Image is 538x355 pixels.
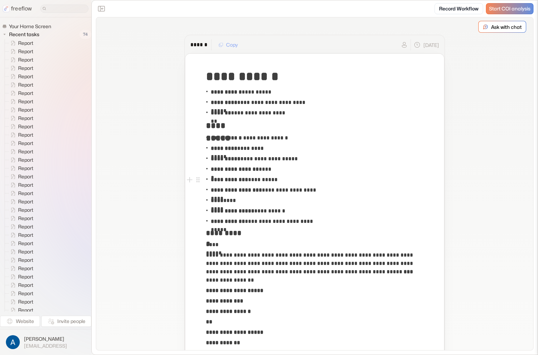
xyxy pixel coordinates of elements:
a: Report [5,81,36,89]
span: Report [17,265,35,272]
p: [DATE] [423,41,439,49]
span: Report [17,40,35,47]
a: freeflow [3,5,32,13]
span: Report [17,81,35,88]
a: Report [5,214,36,223]
span: Report [17,140,35,147]
span: Report [17,273,35,280]
a: Report [5,172,36,181]
a: Report [5,56,36,64]
span: Report [17,131,35,138]
img: profile [6,335,20,349]
a: Report [5,306,36,314]
span: Report [17,207,35,213]
a: Report [5,131,36,139]
span: Report [17,65,35,72]
button: Open block menu [194,176,202,184]
button: Add block [185,176,194,184]
span: Report [17,123,35,130]
span: Report [17,181,35,188]
p: freeflow [11,5,32,13]
span: [PERSON_NAME] [24,336,67,342]
a: Report [5,281,36,289]
a: Report [5,223,36,231]
span: Your Home Screen [8,23,53,30]
a: Report [5,298,36,306]
a: Report [5,197,36,206]
a: Report [5,39,36,47]
a: Start COI analysis [486,3,533,14]
span: Report [17,248,35,255]
a: Report [5,239,36,248]
a: Report [5,64,36,72]
span: Report [17,165,35,172]
span: Report [17,48,35,55]
a: Report [5,273,36,281]
a: Report [5,122,36,131]
a: Report [5,231,36,239]
a: Report [5,147,36,156]
span: Report [17,73,35,80]
a: Report [5,47,36,56]
span: Report [17,98,35,105]
span: Report [17,282,35,289]
button: Close the sidebar [96,3,107,14]
span: Report [17,223,35,230]
a: Report [5,139,36,147]
span: Start COI analysis [489,6,530,12]
span: Report [17,90,35,97]
a: Report [5,106,36,114]
span: Report [17,148,35,155]
span: Report [17,215,35,222]
span: [EMAIL_ADDRESS] [24,343,67,349]
a: Report [5,264,36,273]
a: Report [5,97,36,106]
span: Report [17,232,35,239]
span: Report [17,298,35,305]
a: Report [5,289,36,298]
a: Report [5,89,36,97]
a: Report [5,181,36,189]
button: Recent tasks [2,30,42,39]
span: 74 [80,30,91,39]
a: Report [5,114,36,122]
a: Record Workflow [434,3,483,14]
a: Report [5,156,36,164]
a: Report [5,164,36,172]
button: [PERSON_NAME][EMAIL_ADDRESS] [4,333,87,351]
span: Report [17,198,35,205]
a: Report [5,189,36,197]
a: Report [5,256,36,264]
a: Report [5,206,36,214]
span: Report [17,257,35,264]
a: Report [5,72,36,81]
span: Recent tasks [8,31,41,38]
a: Report [5,248,36,256]
span: Report [17,156,35,163]
a: Your Home Screen [2,23,54,30]
span: Report [17,115,35,122]
button: Invite people [41,316,91,327]
span: Report [17,307,35,314]
span: Report [17,106,35,113]
span: Report [17,240,35,247]
span: Report [17,290,35,297]
span: Report [17,56,35,63]
span: Report [17,173,35,180]
button: Copy [214,39,242,50]
span: Report [17,190,35,197]
p: Ask with chat [491,23,522,31]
